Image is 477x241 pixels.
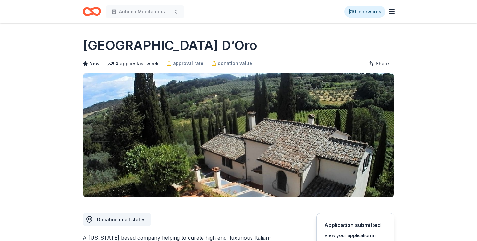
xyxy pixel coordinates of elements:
a: donation value [211,59,252,67]
span: donation value [218,59,252,67]
div: 4 applies last week [107,60,159,68]
button: Share [363,57,394,70]
span: approval rate [173,59,203,67]
img: Image for Villa Sogni D’Oro [83,73,394,197]
span: Share [376,60,389,68]
div: Application submitted [324,221,386,229]
a: approval rate [166,59,203,67]
a: Home [83,4,101,19]
span: Donating in all states [97,217,146,222]
h1: [GEOGRAPHIC_DATA] D’Oro [83,36,257,55]
button: Autumn Meditations: NYWC at 41 [106,5,184,18]
span: New [89,60,100,68]
a: $10 in rewards [344,6,385,18]
span: Autumn Meditations: NYWC at 41 [119,8,171,16]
